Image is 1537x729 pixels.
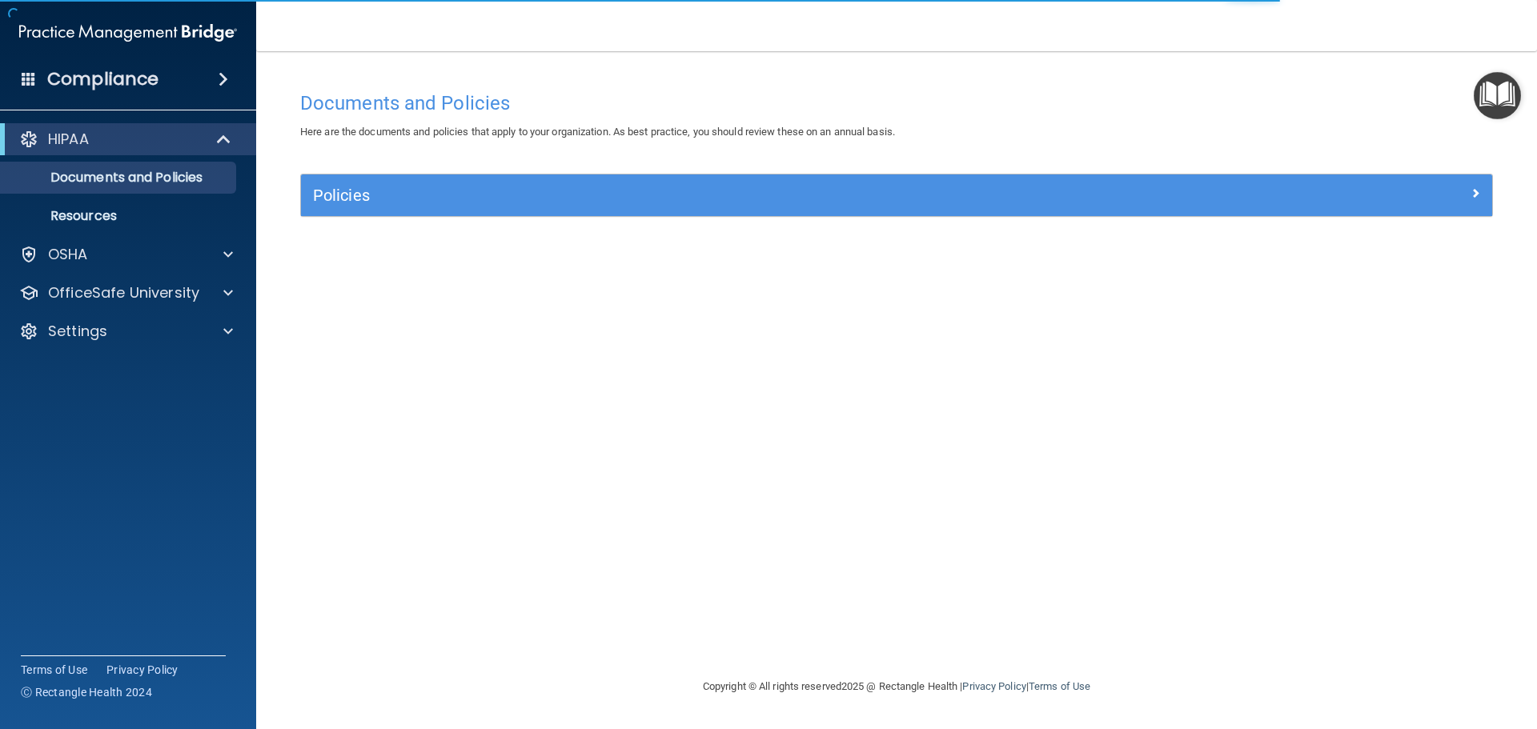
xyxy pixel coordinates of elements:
a: OfficeSafe University [19,283,233,302]
h4: Documents and Policies [300,93,1493,114]
p: Documents and Policies [10,170,229,186]
p: OSHA [48,245,88,264]
p: OfficeSafe University [48,283,199,302]
h5: Policies [313,186,1182,204]
h4: Compliance [47,68,159,90]
div: Copyright © All rights reserved 2025 @ Rectangle Health | | [604,661,1189,712]
a: Privacy Policy [962,680,1025,692]
a: Privacy Policy [106,662,179,678]
span: Ⓒ Rectangle Health 2024 [21,684,152,700]
span: Here are the documents and policies that apply to your organization. As best practice, you should... [300,126,895,138]
a: Terms of Use [1029,680,1090,692]
p: Resources [10,208,229,224]
a: HIPAA [19,130,232,149]
button: Open Resource Center [1474,72,1521,119]
p: Settings [48,322,107,341]
a: Terms of Use [21,662,87,678]
p: HIPAA [48,130,89,149]
a: OSHA [19,245,233,264]
a: Policies [313,182,1480,208]
img: PMB logo [19,17,237,49]
a: Settings [19,322,233,341]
